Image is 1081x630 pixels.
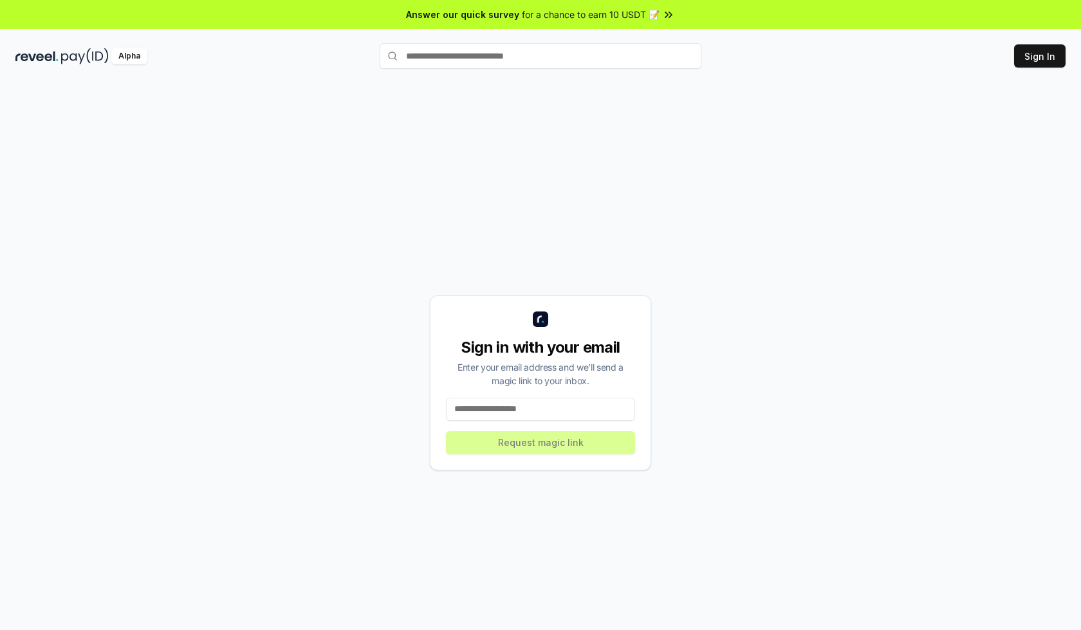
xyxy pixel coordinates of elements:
[446,360,635,387] div: Enter your email address and we’ll send a magic link to your inbox.
[15,48,59,64] img: reveel_dark
[111,48,147,64] div: Alpha
[533,311,548,327] img: logo_small
[61,48,109,64] img: pay_id
[1014,44,1066,68] button: Sign In
[446,337,635,358] div: Sign in with your email
[522,8,660,21] span: for a chance to earn 10 USDT 📝
[406,8,519,21] span: Answer our quick survey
